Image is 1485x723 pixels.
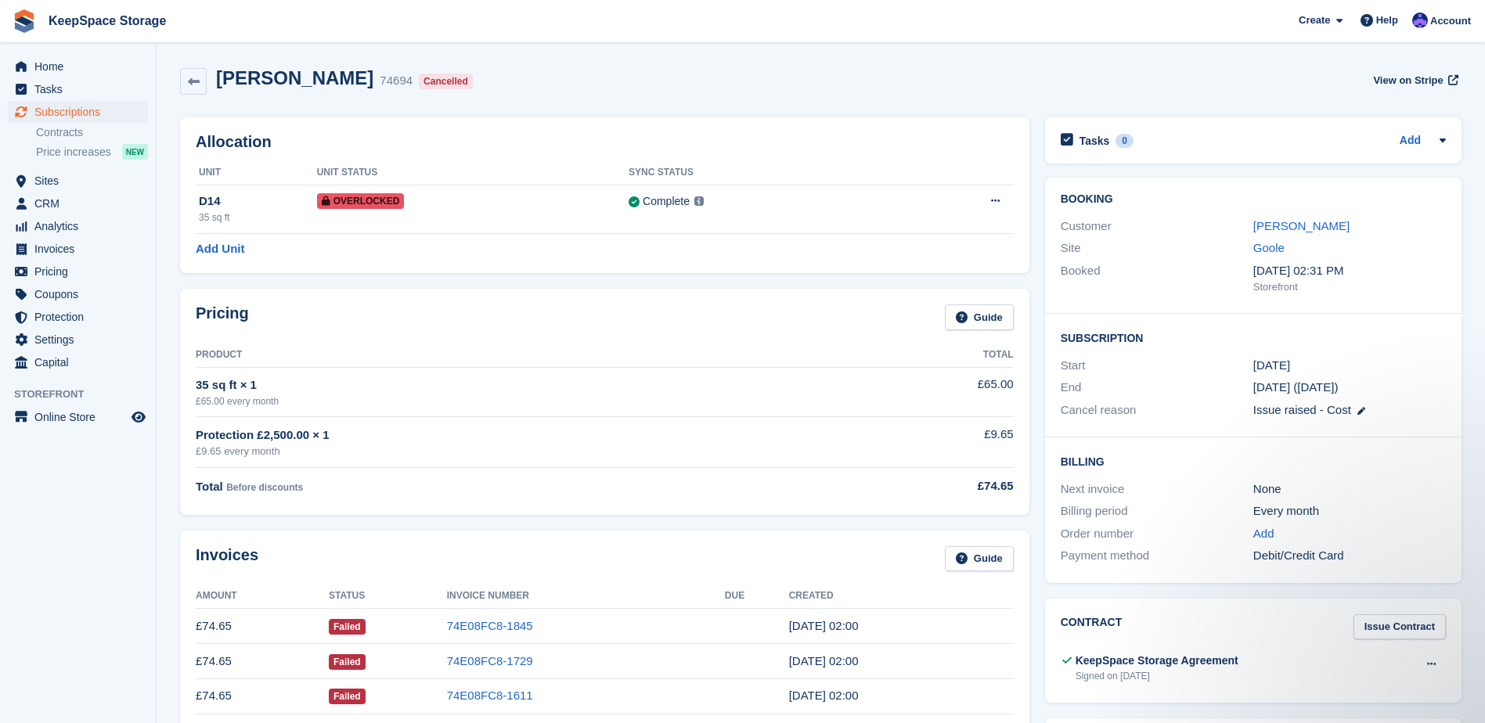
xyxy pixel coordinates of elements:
[34,283,128,305] span: Coupons
[196,426,840,444] div: Protection £2,500.00 × 1
[36,143,148,160] a: Price increases NEW
[196,546,258,572] h2: Invoices
[196,304,249,330] h2: Pricing
[196,133,1014,151] h2: Allocation
[447,654,533,667] a: 74E08FC8-1729
[329,654,366,670] span: Failed
[840,477,1014,495] div: £74.65
[1299,13,1330,28] span: Create
[226,482,303,493] span: Before discounts
[447,619,533,632] a: 74E08FC8-1845
[1253,262,1446,280] div: [DATE] 02:31 PM
[1116,134,1134,148] div: 0
[1061,401,1253,419] div: Cancel reason
[196,240,244,258] a: Add Unit
[199,192,317,210] div: D14
[42,8,172,34] a: KeepSpace Storage
[34,56,128,77] span: Home
[329,689,366,704] span: Failed
[34,192,128,214] span: CRM
[8,306,148,328] a: menu
[1253,279,1446,295] div: Storefront
[1080,134,1110,148] h2: Tasks
[725,584,789,609] th: Due
[419,74,473,89] div: Cancelled
[1061,453,1446,469] h2: Billing
[1253,357,1290,375] time: 2025-02-28 01:00:00 UTC
[196,394,840,408] div: £65.00 every month
[945,304,1014,330] a: Guide
[196,644,329,679] td: £74.65
[34,215,128,237] span: Analytics
[329,584,447,609] th: Status
[1061,480,1253,498] div: Next invoice
[14,387,156,402] span: Storefront
[8,238,148,260] a: menu
[8,192,148,214] a: menu
[789,619,859,632] time: 2025-09-28 01:00:33 UTC
[34,78,128,100] span: Tasks
[196,343,840,368] th: Product
[1253,547,1446,565] div: Debit/Credit Card
[1253,502,1446,520] div: Every month
[34,406,128,428] span: Online Store
[34,170,128,192] span: Sites
[1253,219,1350,232] a: [PERSON_NAME]
[945,546,1014,572] a: Guide
[8,101,148,123] a: menu
[1061,329,1446,345] h2: Subscription
[34,329,128,351] span: Settings
[1061,525,1253,543] div: Order number
[789,654,859,667] time: 2025-08-28 01:00:45 UTC
[8,261,148,282] a: menu
[329,619,366,635] span: Failed
[34,351,128,373] span: Capital
[34,261,128,282] span: Pricing
[789,689,859,702] time: 2025-07-28 01:00:28 UTC
[1076,653,1238,669] div: KeepSpace Storage Agreement
[1253,403,1351,416] span: Issue raised - Cost
[1353,614,1446,640] a: Issue Contract
[196,160,317,185] th: Unit
[196,584,329,609] th: Amount
[34,238,128,260] span: Invoices
[694,196,704,206] img: icon-info-grey-7440780725fd019a000dd9b08b2336e03edf1995a4989e88bcd33f0948082b44.svg
[1430,13,1471,29] span: Account
[1253,525,1274,543] a: Add
[317,193,405,209] span: Overlocked
[1367,67,1462,93] a: View on Stripe
[1253,380,1339,394] span: [DATE] ([DATE])
[8,351,148,373] a: menu
[1376,13,1398,28] span: Help
[840,343,1014,368] th: Total
[8,215,148,237] a: menu
[8,283,148,305] a: menu
[36,145,111,160] span: Price increases
[122,144,148,160] div: NEW
[1061,262,1253,295] div: Booked
[643,193,690,210] div: Complete
[1061,357,1253,375] div: Start
[840,417,1014,468] td: £9.65
[1061,547,1253,565] div: Payment method
[196,480,223,493] span: Total
[196,609,329,644] td: £74.65
[216,67,373,88] h2: [PERSON_NAME]
[447,584,725,609] th: Invoice Number
[1076,669,1238,683] div: Signed on [DATE]
[1253,480,1446,498] div: None
[1061,379,1253,397] div: End
[196,376,840,394] div: 35 sq ft × 1
[34,306,128,328] span: Protection
[1061,239,1253,257] div: Site
[317,160,629,185] th: Unit Status
[1373,73,1443,88] span: View on Stripe
[196,678,329,714] td: £74.65
[1061,614,1123,640] h2: Contract
[34,101,128,123] span: Subscriptions
[8,56,148,77] a: menu
[36,125,148,140] a: Contracts
[1061,193,1446,206] h2: Booking
[840,367,1014,416] td: £65.00
[1061,218,1253,236] div: Customer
